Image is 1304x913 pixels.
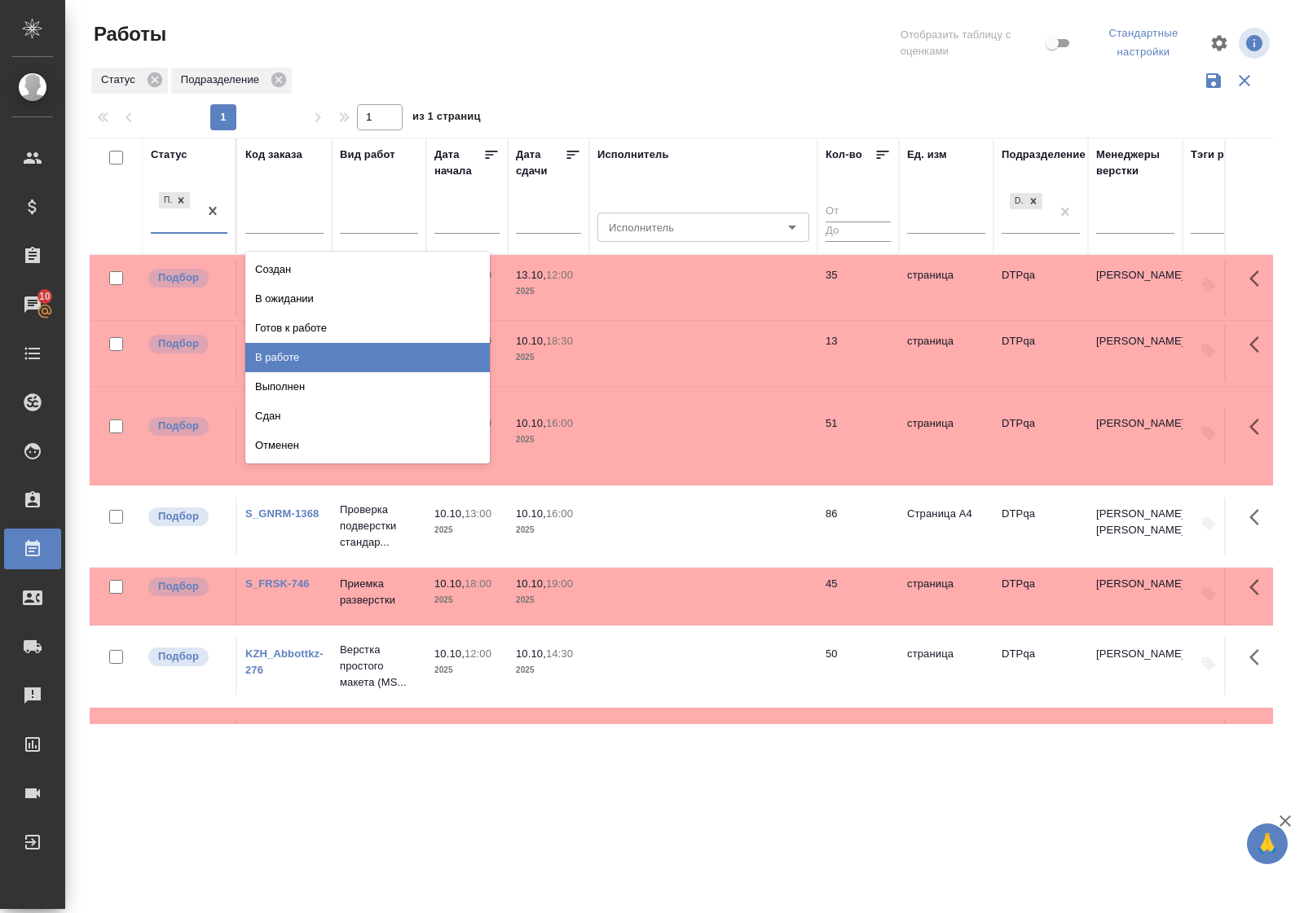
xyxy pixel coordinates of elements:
[597,147,669,163] div: Исполнитель
[516,662,581,678] p: 2025
[91,68,168,94] div: Статус
[1240,638,1279,677] button: Здесь прячутся важные кнопки
[245,343,490,372] div: В работе
[340,576,418,608] p: Приемка разверстки
[516,592,581,608] p: 2025
[1096,415,1174,432] p: [PERSON_NAME]
[993,568,1088,625] td: DTPqa
[1240,259,1279,298] button: Здесь прячутся важные кнопки
[181,72,265,88] p: Подразделение
[434,662,500,678] p: 2025
[434,147,483,179] div: Дата начала
[817,568,899,625] td: 45
[993,498,1088,555] td: DTPqa
[1191,415,1227,451] button: Добавить тэги
[158,418,199,434] p: Подбор
[1253,827,1281,861] span: 🙏
[1239,28,1273,59] span: Посмотреть информацию
[29,288,60,305] span: 10
[516,335,546,347] p: 10.10,
[516,147,565,179] div: Дата сдачи
[147,267,227,289] div: Можно подбирать исполнителей
[901,27,1042,59] span: Отобразить таблицу с оценками
[1096,576,1174,592] p: [PERSON_NAME]
[1198,65,1229,96] button: Сохранить фильтры
[516,522,581,538] p: 2025
[899,407,993,464] td: страница
[340,502,418,551] p: Проверка подверстки стандар...
[993,325,1088,382] td: DTPqa
[245,577,310,590] a: S_FRSK-746
[245,647,324,676] a: KZH_Abbottkz-276
[817,720,899,777] td: 93
[245,314,490,343] div: Готов к работе
[993,638,1088,695] td: DTPqa
[1096,333,1174,349] p: [PERSON_NAME]
[1240,720,1279,759] button: Здесь прячутся важные кнопки
[546,507,573,520] p: 16:00
[434,592,500,608] p: 2025
[434,577,465,590] p: 10.10,
[434,507,465,520] p: 10.10,
[1008,191,1044,212] div: DTPqa
[1240,407,1279,446] button: Здесь прячутся важные кнопки
[1096,147,1174,179] div: Менеджеры верстки
[516,349,581,366] p: 2025
[516,647,546,660] p: 10.10,
[817,325,899,382] td: 13
[1096,267,1174,283] p: [PERSON_NAME]
[245,402,490,431] div: Сдан
[899,259,993,316] td: страница
[516,432,581,448] p: 2025
[1240,498,1279,537] button: Здесь прячутся важные кнопки
[516,507,546,520] p: 10.10,
[899,325,993,382] td: страница
[1191,267,1227,303] button: Добавить тэги
[158,270,199,286] p: Подбор
[546,577,573,590] p: 19:00
[158,578,199,595] p: Подбор
[1240,568,1279,607] button: Здесь прячутся важные кнопки
[826,222,891,242] input: До
[158,508,199,525] p: Подбор
[516,283,581,300] p: 2025
[101,72,141,88] p: Статус
[993,407,1088,464] td: DTPqa
[546,647,573,660] p: 14:30
[546,269,573,281] p: 12:00
[826,202,891,222] input: От
[899,638,993,695] td: страница
[817,498,899,555] td: 86
[245,372,490,402] div: Выполнен
[434,647,465,660] p: 10.10,
[465,577,491,590] p: 18:00
[1191,147,1258,163] div: Тэги работы
[147,576,227,598] div: Можно подбирать исполнителей
[1087,21,1200,65] div: split button
[340,147,395,163] div: Вид работ
[340,642,418,691] p: Верстка простого макета (MS...
[465,647,491,660] p: 12:00
[907,147,947,163] div: Ед. изм
[781,216,804,239] button: Open
[817,638,899,695] td: 50
[516,417,546,429] p: 10.10,
[1002,147,1086,163] div: Подразделение
[1191,506,1227,542] button: Добавить тэги
[993,720,1088,777] td: DTPqa
[1191,576,1227,612] button: Добавить тэги
[993,259,1088,316] td: DTPqa
[171,68,292,94] div: Подразделение
[899,568,993,625] td: страница
[151,147,187,163] div: Статус
[434,522,500,538] p: 2025
[90,21,166,47] span: Работы
[826,147,862,163] div: Кол-во
[245,147,302,163] div: Код заказа
[1096,506,1174,538] p: [PERSON_NAME], [PERSON_NAME]
[516,269,546,281] p: 13.10,
[158,336,199,352] p: Подбор
[245,255,490,284] div: Создан
[1240,325,1279,364] button: Здесь прячутся важные кнопки
[1229,65,1260,96] button: Сбросить фильтры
